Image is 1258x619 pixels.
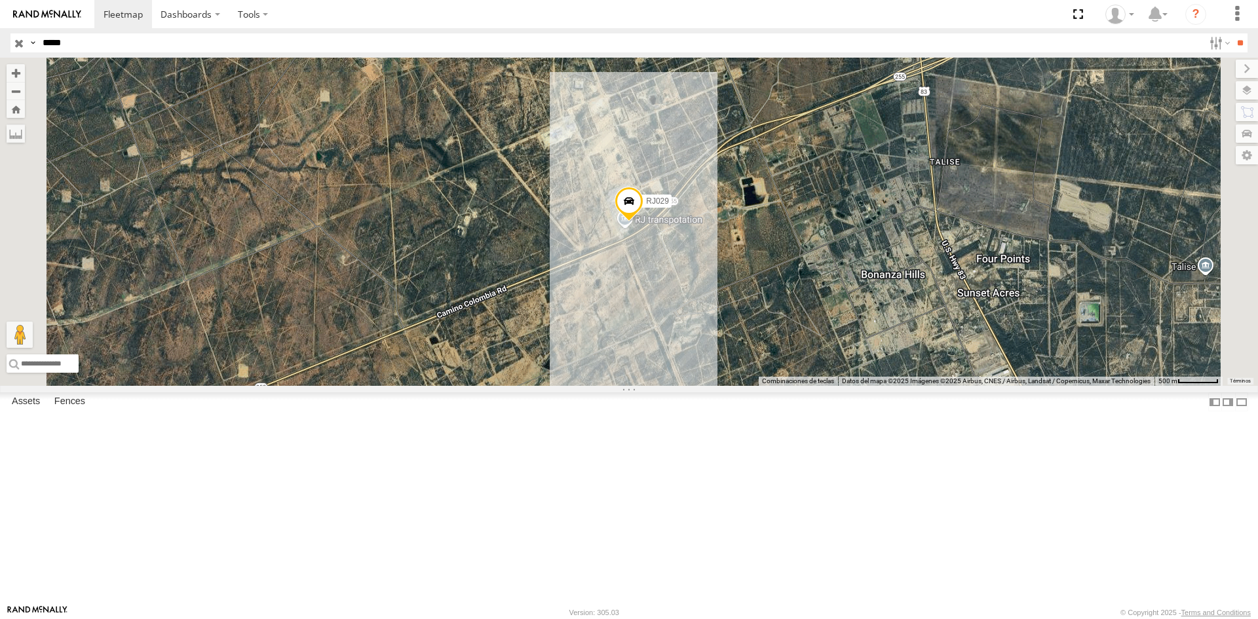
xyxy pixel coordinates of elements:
[1235,392,1248,411] label: Hide Summary Table
[1154,377,1223,386] button: Escala del mapa: 500 m por 59 píxeles
[7,322,33,348] button: Arrastra al hombrecito al mapa para abrir Street View
[842,377,1151,385] span: Datos del mapa ©2025 Imágenes ©2025 Airbus, CNES / Airbus, Landsat / Copernicus, Maxar Technologies
[13,10,81,19] img: rand-logo.svg
[1236,146,1258,164] label: Map Settings
[569,609,619,616] div: Version: 305.03
[1185,4,1206,25] i: ?
[646,196,669,205] span: RJ029
[7,100,25,118] button: Zoom Home
[1204,33,1232,52] label: Search Filter Options
[1208,392,1221,411] label: Dock Summary Table to the Left
[1120,609,1251,616] div: © Copyright 2025 -
[5,393,47,411] label: Assets
[28,33,38,52] label: Search Query
[7,606,67,619] a: Visit our Website
[7,82,25,100] button: Zoom out
[1101,5,1139,24] div: Pablo Ruiz
[7,64,25,82] button: Zoom in
[762,377,834,386] button: Combinaciones de teclas
[1230,379,1251,384] a: Términos
[1221,392,1234,411] label: Dock Summary Table to the Right
[1181,609,1251,616] a: Terms and Conditions
[1158,377,1177,385] span: 500 m
[7,124,25,143] label: Measure
[48,393,92,411] label: Fences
